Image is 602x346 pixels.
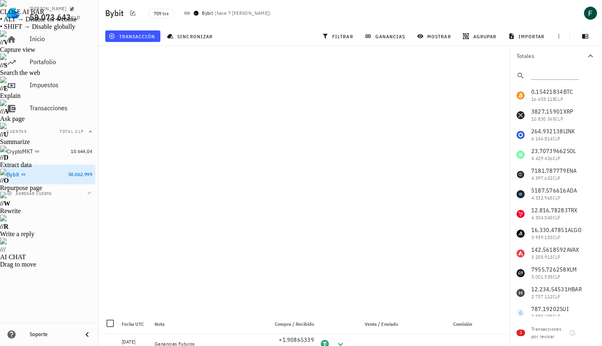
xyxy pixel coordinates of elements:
[122,321,144,327] span: Fecha UTC
[151,314,265,334] div: Nota
[365,321,398,327] span: Venta / Enviado
[118,314,151,334] div: Fecha UTC
[453,321,472,327] span: Comisión
[265,314,317,334] div: Compra / Recibido
[155,321,164,327] span: Nota
[279,336,314,344] span: +1,90865339
[349,314,401,334] div: Venta / Enviado
[122,338,148,346] div: [DATE]
[275,321,314,327] span: Compra / Recibido
[416,314,475,334] div: Comisión
[520,330,522,336] span: 2
[30,331,76,338] div: Soporte
[531,325,566,340] div: Transacciones por revisar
